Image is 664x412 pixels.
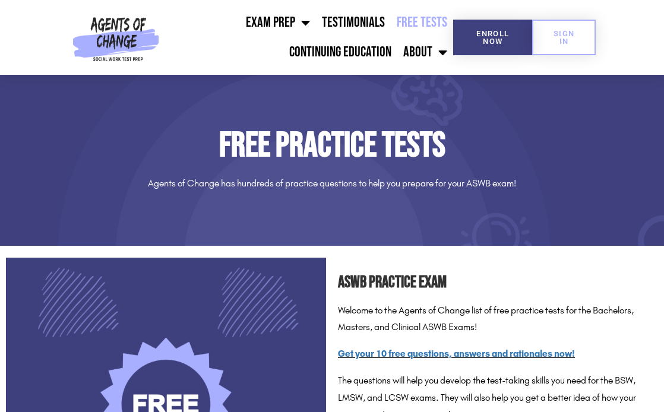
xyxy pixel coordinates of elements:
a: Testimonials [316,8,391,37]
p: Welcome to the Agents of Change list of free practice tests for the Bachelors, Masters, and Clini... [338,302,658,337]
span: Enroll Now [472,30,513,45]
p: Agents of Change has hundreds of practice questions to help you prepare for your ASWB exam! [6,175,658,192]
a: About [397,37,453,67]
a: Continuing Education [283,37,397,67]
a: Free Tests [391,8,453,37]
nav: Menu [163,8,453,67]
a: SIGN IN [532,20,596,55]
span: SIGN IN [551,30,577,45]
h1: Free Practice Tests [6,128,658,163]
a: Enroll Now [453,20,532,55]
a: Exam Prep [240,8,316,37]
a: Get your 10 free questions, answers and rationales now! [338,348,575,359]
h2: ASWB Practice Exam [338,270,658,296]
